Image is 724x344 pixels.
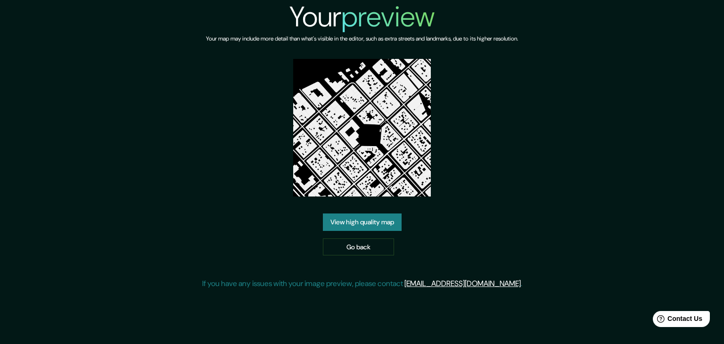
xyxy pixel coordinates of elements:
a: View high quality map [323,213,402,231]
a: Go back [323,238,394,256]
h6: Your map may include more detail than what's visible in the editor, such as extra streets and lan... [206,34,518,44]
img: created-map-preview [293,59,431,197]
p: If you have any issues with your image preview, please contact . [202,278,522,289]
a: [EMAIL_ADDRESS][DOMAIN_NAME] [404,278,521,288]
iframe: Help widget launcher [640,307,714,334]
